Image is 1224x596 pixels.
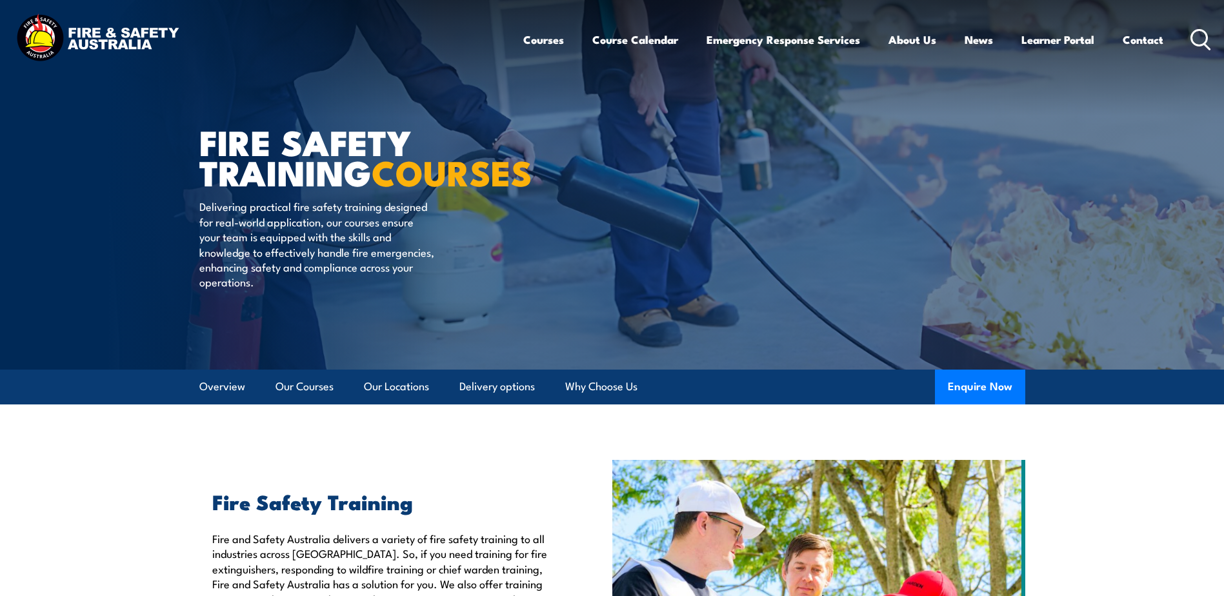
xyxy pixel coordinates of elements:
a: Our Courses [276,370,334,404]
strong: COURSES [372,144,532,198]
a: Our Locations [364,370,429,404]
a: News [965,23,993,57]
a: About Us [888,23,936,57]
h1: FIRE SAFETY TRAINING [199,126,518,186]
a: Overview [199,370,245,404]
a: Delivery options [459,370,535,404]
a: Emergency Response Services [707,23,860,57]
a: Course Calendar [592,23,678,57]
a: Learner Portal [1021,23,1094,57]
button: Enquire Now [935,370,1025,404]
a: Courses [523,23,564,57]
a: Contact [1123,23,1163,57]
p: Delivering practical fire safety training designed for real-world application, our courses ensure... [199,199,435,289]
a: Why Choose Us [565,370,637,404]
h2: Fire Safety Training [212,492,553,510]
